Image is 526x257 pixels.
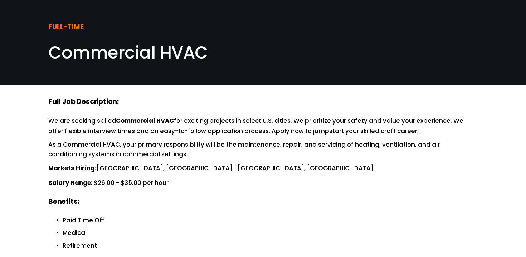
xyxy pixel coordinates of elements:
p: Medical [63,228,478,238]
p: We are seeking skilled for exciting projects in select U.S. cities. We prioritize your safety and... [48,116,478,136]
p: Retirement [63,241,478,251]
p: As a Commercial HVAC, your primary responsibility will be the maintenance, repair, and servicing ... [48,140,478,159]
p: : $26.00 - $35.00 per hour [48,178,478,188]
strong: Benefits: [48,196,79,208]
strong: FULL-TIME [48,22,84,34]
p: [GEOGRAPHIC_DATA], [GEOGRAPHIC_DATA] | [GEOGRAPHIC_DATA], [GEOGRAPHIC_DATA] [48,163,478,174]
strong: Commercial HVAC [116,116,174,126]
span: Commercial HVAC [48,41,208,65]
strong: Markets Hiring: [48,163,97,174]
p: Paid Time Off [63,216,478,225]
strong: Full Job Description: [48,96,119,108]
strong: Salary Range [48,178,91,188]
